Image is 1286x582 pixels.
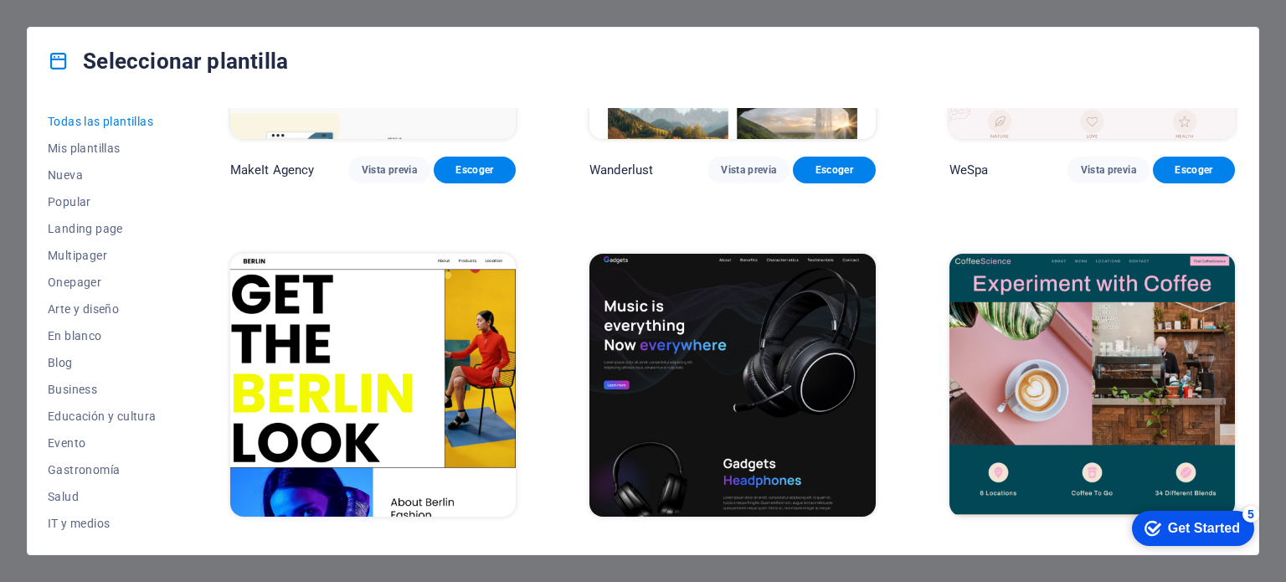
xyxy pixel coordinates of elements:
[124,3,141,20] div: 5
[48,356,157,369] span: Blog
[589,162,653,178] p: Wanderlust
[48,162,157,188] button: Nueva
[48,322,157,349] button: En blanco
[48,142,157,155] span: Mis plantillas
[362,163,417,177] span: Vista previa
[806,163,862,177] span: Escoger
[230,254,516,518] img: BERLIN
[434,157,516,183] button: Escoger
[1081,163,1136,177] span: Vista previa
[48,483,157,510] button: Salud
[48,48,288,75] h4: Seleccionar plantilla
[348,157,430,183] button: Vista previa
[48,195,157,209] span: Popular
[48,403,157,430] button: Educación y cultura
[1067,157,1150,183] button: Vista previa
[48,249,157,262] span: Multipager
[48,108,157,135] button: Todas las plantillas
[48,517,157,530] span: IT y medios
[48,302,157,316] span: Arte y diseño
[949,162,989,178] p: WeSpa
[589,254,875,518] img: Gadgets
[48,242,157,269] button: Multipager
[48,135,157,162] button: Mis plantillas
[48,376,157,403] button: Business
[48,409,157,423] span: Educación y cultura
[447,163,502,177] span: Escoger
[793,157,875,183] button: Escoger
[48,276,157,289] span: Onepager
[48,115,157,128] span: Todas las plantillas
[48,168,157,182] span: Nueva
[48,436,157,450] span: Evento
[48,490,157,503] span: Salud
[49,18,121,33] div: Get Started
[48,215,157,242] button: Landing page
[13,8,136,44] div: Get Started 5 items remaining, 0% complete
[48,296,157,322] button: Arte y diseño
[48,430,157,456] button: Evento
[48,456,157,483] button: Gastronomía
[949,254,1235,518] img: CoffeeScience
[1153,157,1235,183] button: Escoger
[721,163,776,177] span: Vista previa
[48,383,157,396] span: Business
[48,329,157,343] span: En blanco
[707,157,790,183] button: Vista previa
[48,510,157,537] button: IT y medios
[48,463,157,476] span: Gastronomía
[1166,163,1222,177] span: Escoger
[230,162,315,178] p: MakeIt Agency
[48,188,157,215] button: Popular
[48,349,157,376] button: Blog
[48,269,157,296] button: Onepager
[48,222,157,235] span: Landing page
